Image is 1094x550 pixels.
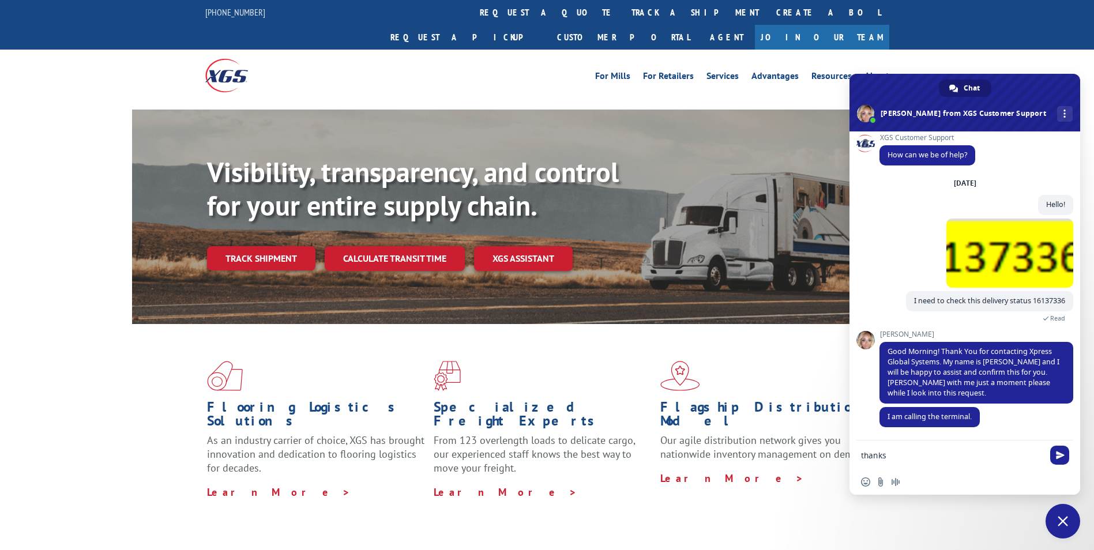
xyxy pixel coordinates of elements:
a: Agent [698,25,755,50]
span: I am calling the terminal. [888,412,972,421]
a: [PHONE_NUMBER] [205,6,265,18]
a: For Mills [595,71,630,84]
a: Learn More > [434,485,577,499]
div: More channels [1057,106,1073,122]
a: Track shipment [207,246,315,270]
span: Read [1050,314,1065,322]
span: [PERSON_NAME] [879,330,1073,338]
h1: Specialized Freight Experts [434,400,652,434]
span: As an industry carrier of choice, XGS has brought innovation and dedication to flooring logistics... [207,434,424,474]
img: xgs-icon-total-supply-chain-intelligence-red [207,361,243,391]
span: Send [1050,446,1069,465]
b: Visibility, transparency, and control for your entire supply chain. [207,154,619,223]
textarea: Compose your message... [861,450,1043,461]
a: Services [706,71,739,84]
span: Chat [964,80,980,97]
h1: Flooring Logistics Solutions [207,400,425,434]
span: Good Morning! Thank You for contacting Xpress Global Systems. My name is [PERSON_NAME] and I will... [888,346,1059,398]
a: Learn More > [660,472,804,485]
a: About [864,71,889,84]
img: xgs-icon-flagship-distribution-model-red [660,361,700,391]
p: From 123 overlength loads to delicate cargo, our experienced staff knows the best way to move you... [434,434,652,485]
img: xgs-icon-focused-on-flooring-red [434,361,461,391]
div: Chat [939,80,991,97]
div: [DATE] [954,180,976,187]
a: Customer Portal [548,25,698,50]
a: Learn More > [207,485,351,499]
span: I need to check this delivery status 16137336 [914,296,1065,306]
span: Send a file [876,477,885,487]
span: Audio message [891,477,900,487]
a: XGS ASSISTANT [474,246,573,271]
a: Advantages [751,71,799,84]
span: Hello! [1046,199,1065,209]
span: XGS Customer Support [879,134,975,142]
span: How can we be of help? [888,150,967,160]
h1: Flagship Distribution Model [660,400,878,434]
a: Calculate transit time [325,246,465,271]
span: Our agile distribution network gives you nationwide inventory management on demand. [660,434,873,461]
a: Join Our Team [755,25,889,50]
div: Close chat [1046,504,1080,538]
span: Insert an emoji [861,477,870,487]
a: Resources [811,71,852,84]
a: For Retailers [643,71,694,84]
a: Request a pickup [382,25,548,50]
